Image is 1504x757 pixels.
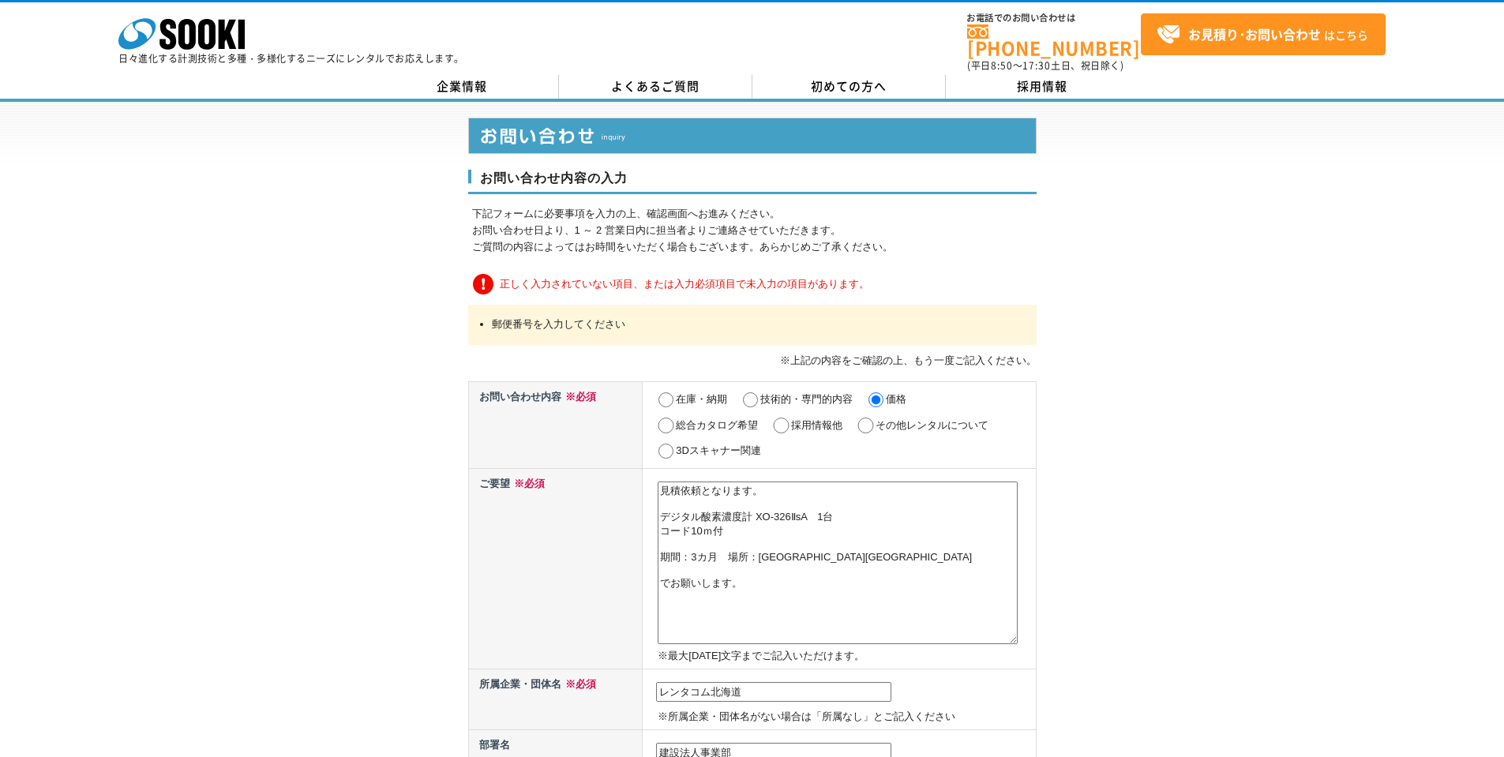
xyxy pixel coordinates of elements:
[1022,58,1051,73] span: 17:30
[876,419,988,431] label: その他レンタルについて
[366,75,559,99] a: 企業情報
[676,444,761,456] label: 3Dスキャナー関連
[561,391,596,403] span: ※必須
[752,75,946,99] a: 初めての方へ
[559,75,752,99] a: よくあるご質問
[991,58,1013,73] span: 8:50
[656,682,891,703] input: 例）株式会社ソーキ
[811,77,887,95] span: 初めての方へ
[946,75,1139,99] a: 採用情報
[468,669,643,730] th: 所属企業・団体名
[468,170,1037,195] h3: お問い合わせ内容の入力
[658,709,1032,725] p: ※所属企業・団体名がない場合は「所属なし」とご記入ください
[886,393,906,405] label: 価格
[760,393,853,405] label: 技術的・専門的内容
[967,58,1123,73] span: (平日 ～ 土日、祝日除く)
[1157,23,1368,47] span: はこちら
[791,419,842,431] label: 採用情報他
[676,419,758,431] label: 総合カタログ希望
[118,54,464,63] p: 日々進化する計測技術と多種・多様化するニーズにレンタルでお応えします。
[468,353,1037,369] p: ※上記の内容をご確認の上、もう一度ご記入ください。
[468,118,1037,154] img: お問い合わせ
[468,381,643,468] th: お問い合わせ内容
[472,206,1037,255] p: 下記フォームに必要事項を入力の上、確認画面へお進みください。 お問い合わせ日より、1 ～ 2 営業日内に担当者よりご連絡させていただきます。 ご質問の内容によってはお時間をいただく場合もございま...
[510,478,545,489] span: ※必須
[967,13,1141,23] span: お電話でのお問い合わせは
[468,468,643,669] th: ご要望
[658,648,1032,665] p: ※最大[DATE]文字までご記入いただけます。
[967,24,1141,57] a: [PHONE_NUMBER]
[561,678,596,690] span: ※必須
[1141,13,1386,55] a: お見積り･お問い合わせはこちら
[492,317,1013,333] li: 郵便番号を入力してください
[676,393,727,405] label: 在庫・納期
[658,482,1018,644] textarea: 見積依頼となります。 デジタル酸素濃度計 XO-326ⅡsA 1台 コード10ｍ付 期間：3カ月 場所：[GEOGRAPHIC_DATA][GEOGRAPHIC_DATA] でお願いします。
[1188,24,1321,43] strong: お見積り･お問い合わせ
[472,272,1037,298] p: 正しく入力されていない項目、または入力必須項目で未入力の項目があります。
